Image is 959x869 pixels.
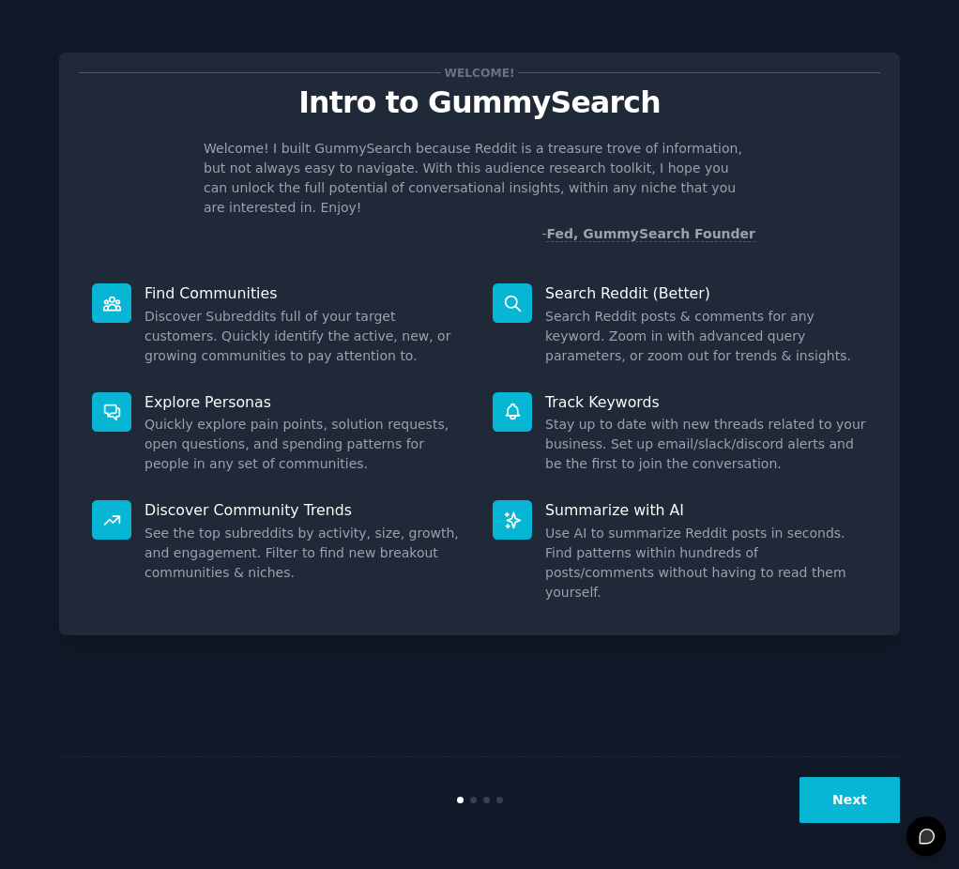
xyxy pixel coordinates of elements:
p: Intro to GummySearch [79,86,880,119]
p: Explore Personas [145,392,466,412]
a: Fed, GummySearch Founder [546,226,755,242]
dd: Use AI to summarize Reddit posts in seconds. Find patterns within hundreds of posts/comments with... [545,524,867,602]
dd: Quickly explore pain points, solution requests, open questions, and spending patterns for people ... [145,415,466,474]
button: Next [799,777,900,823]
dd: See the top subreddits by activity, size, growth, and engagement. Filter to find new breakout com... [145,524,466,583]
p: Welcome! I built GummySearch because Reddit is a treasure trove of information, but not always ea... [204,139,755,218]
p: Summarize with AI [545,500,867,520]
div: - [541,224,755,244]
dd: Discover Subreddits full of your target customers. Quickly identify the active, new, or growing c... [145,307,466,366]
p: Track Keywords [545,392,867,412]
p: Discover Community Trends [145,500,466,520]
dd: Stay up to date with new threads related to your business. Set up email/slack/discord alerts and ... [545,415,867,474]
p: Find Communities [145,283,466,303]
span: Welcome! [441,63,518,83]
p: Search Reddit (Better) [545,283,867,303]
dd: Search Reddit posts & comments for any keyword. Zoom in with advanced query parameters, or zoom o... [545,307,867,366]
